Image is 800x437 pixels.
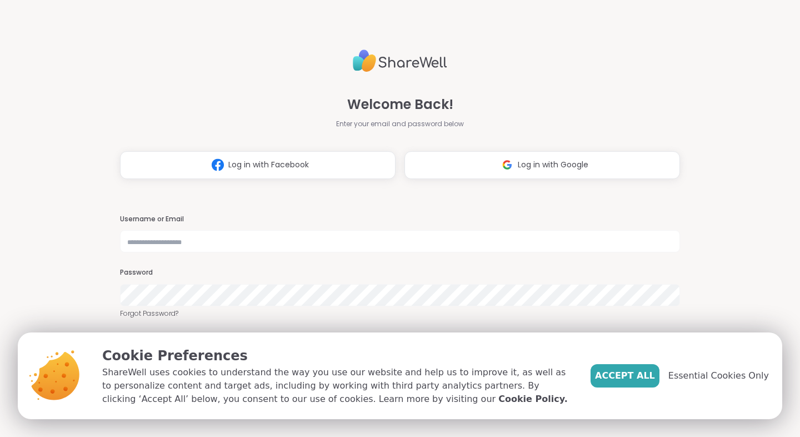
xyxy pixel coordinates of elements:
span: Log in with Facebook [228,159,309,171]
img: ShareWell Logomark [207,155,228,175]
h3: Password [120,268,680,277]
button: Accept All [591,364,659,388]
button: Log in with Google [404,151,680,179]
p: Cookie Preferences [102,346,573,366]
span: Enter your email and password below [336,119,464,129]
span: Essential Cookies Only [668,369,769,383]
h3: Username or Email [120,215,680,224]
p: ShareWell uses cookies to understand the way you use our website and help us to improve it, as we... [102,366,573,406]
a: Cookie Policy. [498,393,567,406]
button: Log in with Facebook [120,151,396,179]
span: Accept All [595,369,655,383]
span: Log in with Google [518,159,588,171]
a: Forgot Password? [120,309,680,319]
img: ShareWell Logo [353,45,447,77]
img: ShareWell Logomark [497,155,518,175]
span: Welcome Back! [347,95,453,115]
